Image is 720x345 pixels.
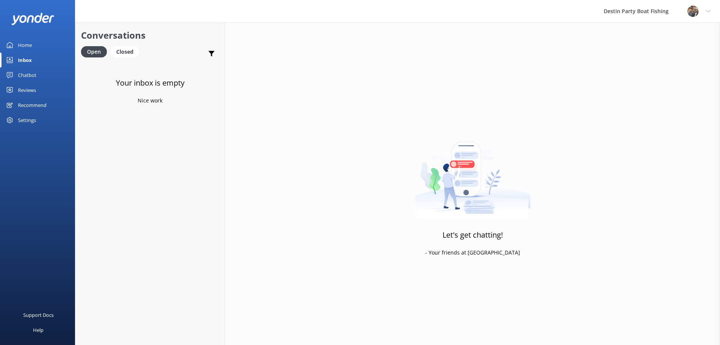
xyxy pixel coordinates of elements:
h3: Your inbox is empty [116,77,184,89]
div: Closed [111,46,139,57]
p: Nice work [138,96,162,105]
h3: Let's get chatting! [442,229,503,241]
a: Closed [111,47,143,56]
img: 250-1666038197.jpg [687,6,699,17]
img: yonder-white-logo.png [11,13,54,25]
div: Support Docs [23,307,54,322]
h2: Conversations [81,28,219,42]
div: Reviews [18,83,36,98]
img: artwork of a man stealing a conversation from at giant smartphone [415,126,531,220]
div: Help [33,322,43,337]
div: Settings [18,113,36,128]
a: Open [81,47,111,56]
p: - Your friends at [GEOGRAPHIC_DATA] [425,249,520,257]
div: Home [18,38,32,53]
div: Inbox [18,53,32,68]
div: Chatbot [18,68,36,83]
div: Open [81,46,107,57]
div: Recommend [18,98,46,113]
